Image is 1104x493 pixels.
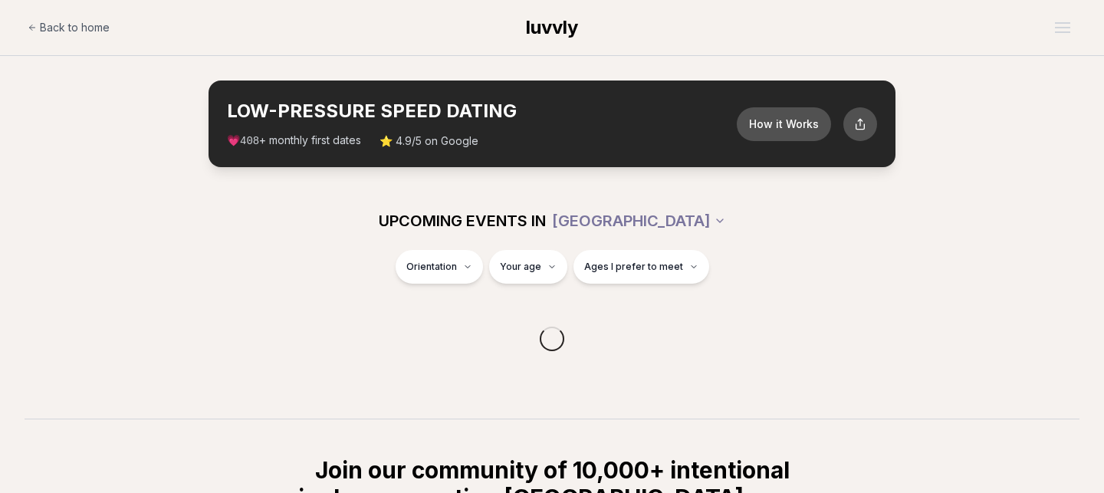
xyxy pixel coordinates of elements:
[379,133,478,149] span: ⭐ 4.9/5 on Google
[584,261,683,273] span: Ages I prefer to meet
[573,250,709,284] button: Ages I prefer to meet
[526,15,578,40] a: luvvly
[240,135,259,147] span: 408
[526,16,578,38] span: luvvly
[737,107,831,141] button: How it Works
[379,210,546,232] span: UPCOMING EVENTS IN
[227,133,361,149] span: 💗 + monthly first dates
[227,99,737,123] h2: LOW-PRESSURE SPEED DATING
[489,250,567,284] button: Your age
[396,250,483,284] button: Orientation
[1049,16,1076,39] button: Open menu
[500,261,541,273] span: Your age
[28,12,110,43] a: Back to home
[40,20,110,35] span: Back to home
[406,261,457,273] span: Orientation
[552,204,726,238] button: [GEOGRAPHIC_DATA]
